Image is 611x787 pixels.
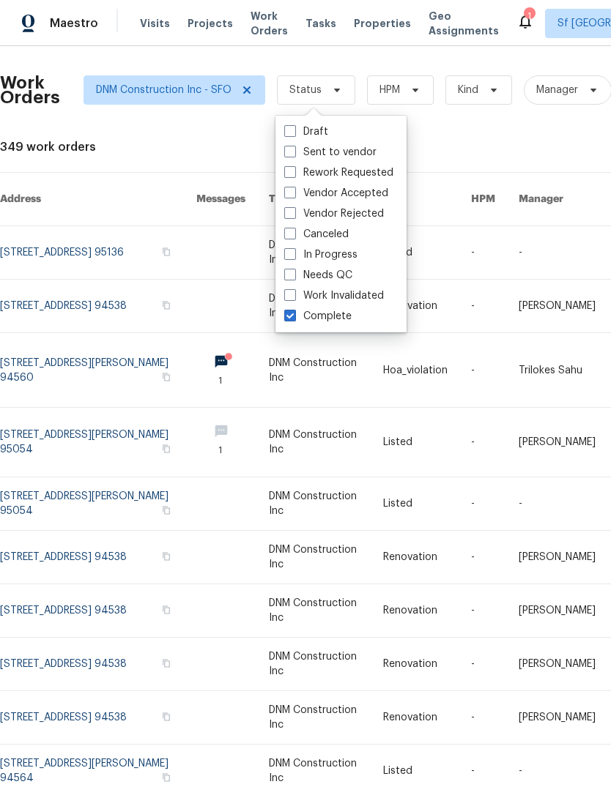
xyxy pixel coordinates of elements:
[371,638,459,691] td: Renovation
[251,9,288,38] span: Work Orders
[459,226,507,280] td: -
[257,638,371,691] td: DNM Construction Inc
[371,477,459,531] td: Listed
[284,288,384,303] label: Work Invalidated
[257,173,371,226] th: Trade Partner
[284,206,384,221] label: Vendor Rejected
[507,226,607,280] td: -
[160,299,173,312] button: Copy Address
[371,333,459,408] td: Hoa_violation
[284,309,352,324] label: Complete
[284,227,349,242] label: Canceled
[305,18,336,29] span: Tasks
[507,531,607,584] td: [PERSON_NAME]
[459,638,507,691] td: -
[284,124,328,139] label: Draft
[507,638,607,691] td: [PERSON_NAME]
[160,550,173,563] button: Copy Address
[185,173,257,226] th: Messages
[507,477,607,531] td: -
[429,9,499,38] span: Geo Assignments
[459,691,507,745] td: -
[459,280,507,333] td: -
[507,173,607,226] th: Manager
[160,245,173,258] button: Copy Address
[257,477,371,531] td: DNM Construction Inc
[160,504,173,517] button: Copy Address
[257,226,371,280] td: DNM Construction Inc
[160,710,173,723] button: Copy Address
[257,531,371,584] td: DNM Construction Inc
[160,370,173,384] button: Copy Address
[257,584,371,638] td: DNM Construction Inc
[96,83,232,97] span: DNM Construction Inc - SFO
[507,584,607,638] td: [PERSON_NAME]
[284,247,358,262] label: In Progress
[284,145,377,160] label: Sent to vendor
[160,603,173,616] button: Copy Address
[50,16,98,31] span: Maestro
[160,657,173,670] button: Copy Address
[354,16,411,31] span: Properties
[371,691,459,745] td: Renovation
[379,83,400,97] span: HPM
[459,173,507,226] th: HPM
[160,771,173,784] button: Copy Address
[371,531,459,584] td: Renovation
[289,83,322,97] span: Status
[284,186,388,201] label: Vendor Accepted
[507,333,607,408] td: Trilokes Sahu
[371,408,459,477] td: Listed
[284,165,393,180] label: Rework Requested
[459,477,507,531] td: -
[536,83,578,97] span: Manager
[458,83,478,97] span: Kind
[284,268,352,283] label: Needs QC
[257,691,371,745] td: DNM Construction Inc
[459,333,507,408] td: -
[371,173,459,226] th: Kind
[507,408,607,477] td: [PERSON_NAME]
[371,280,459,333] td: Renovation
[160,442,173,455] button: Copy Address
[459,531,507,584] td: -
[507,691,607,745] td: [PERSON_NAME]
[188,16,233,31] span: Projects
[257,333,371,408] td: DNM Construction Inc
[371,226,459,280] td: Listed
[257,280,371,333] td: DNM Construction Inc
[507,280,607,333] td: [PERSON_NAME]
[524,9,534,23] div: 1
[257,408,371,477] td: DNM Construction Inc
[459,408,507,477] td: -
[459,584,507,638] td: -
[140,16,170,31] span: Visits
[371,584,459,638] td: Renovation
